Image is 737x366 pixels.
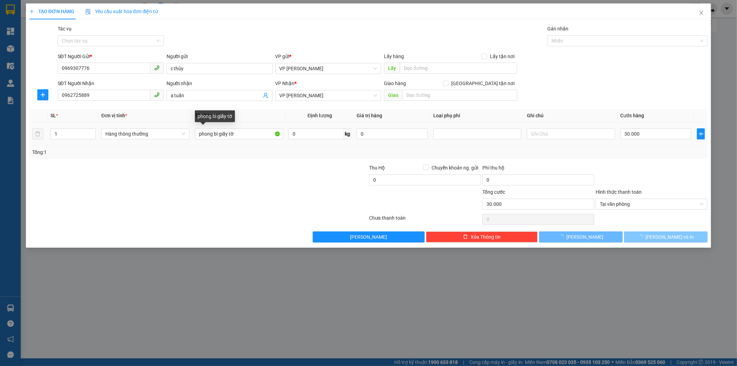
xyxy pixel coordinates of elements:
span: Định lượng [308,113,332,118]
th: Loại phụ phí [431,109,524,122]
span: loading [638,234,645,239]
span: VP Nhận [275,81,295,86]
span: [PERSON_NAME] [566,233,603,241]
span: user-add [263,93,268,98]
span: [PERSON_NAME] và In [645,233,694,241]
span: plus [29,9,34,14]
span: Giao hàng [384,81,406,86]
span: kg [344,128,351,139]
span: phone [154,65,160,71]
button: delete [32,128,43,139]
span: VP Hoàng Liệt [280,90,377,101]
span: plus [697,131,705,137]
div: SĐT Người Gửi [58,53,164,60]
span: VP Cương Gián [280,63,377,74]
div: Chưa thanh toán [369,214,482,226]
input: 0 [357,128,428,139]
span: phone [154,92,160,98]
span: delete [463,234,468,240]
span: Lấy hàng [384,54,404,59]
button: [PERSON_NAME] [539,231,623,243]
span: Đơn vị tính [101,113,127,118]
span: Xóa Thông tin [471,233,501,241]
button: plus [697,128,705,139]
span: TẠO ĐƠN HÀNG [29,9,74,14]
div: Phí thu hộ [482,164,594,174]
span: Lấy [384,63,400,74]
span: Yêu cầu xuất hóa đơn điện tử [85,9,158,14]
span: Cước hàng [621,113,644,118]
span: Tại văn phòng [600,199,703,209]
span: Giá trị hàng [357,113,382,118]
div: VP gửi [275,53,381,60]
div: Người nhận [167,80,273,87]
input: Ghi Chú [527,128,615,139]
button: [PERSON_NAME] [313,231,425,243]
label: Hình thức thanh toán [596,189,642,195]
span: plus [38,92,48,98]
div: Người gửi [167,53,273,60]
span: Chuyển khoản ng. gửi [429,164,481,172]
span: Hàng thông thường [105,129,185,139]
div: Tổng: 1 [32,148,284,156]
span: Lấy tận nơi [487,53,517,60]
span: SL [50,113,56,118]
span: [PERSON_NAME] [350,233,387,241]
input: VD: Bàn, Ghế [195,128,283,139]
th: Ghi chú [524,109,618,122]
span: [GEOGRAPHIC_DATA] tận nơi [448,80,517,87]
button: Close [692,3,711,23]
div: SĐT Người Nhận [58,80,164,87]
input: Dọc đường [402,90,517,101]
button: [PERSON_NAME] và In [624,231,708,243]
img: icon [85,9,91,15]
label: Tác vụ [58,26,72,31]
button: plus [37,89,48,100]
span: Tổng cước [482,189,505,195]
button: deleteXóa Thông tin [426,231,538,243]
input: Dọc đường [400,63,517,74]
span: loading [559,234,566,239]
span: close [699,10,704,16]
div: phong bì giấy tờ [195,110,235,122]
span: Thu Hộ [369,165,385,171]
span: Giao [384,90,402,101]
label: Gán nhãn [547,26,568,31]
